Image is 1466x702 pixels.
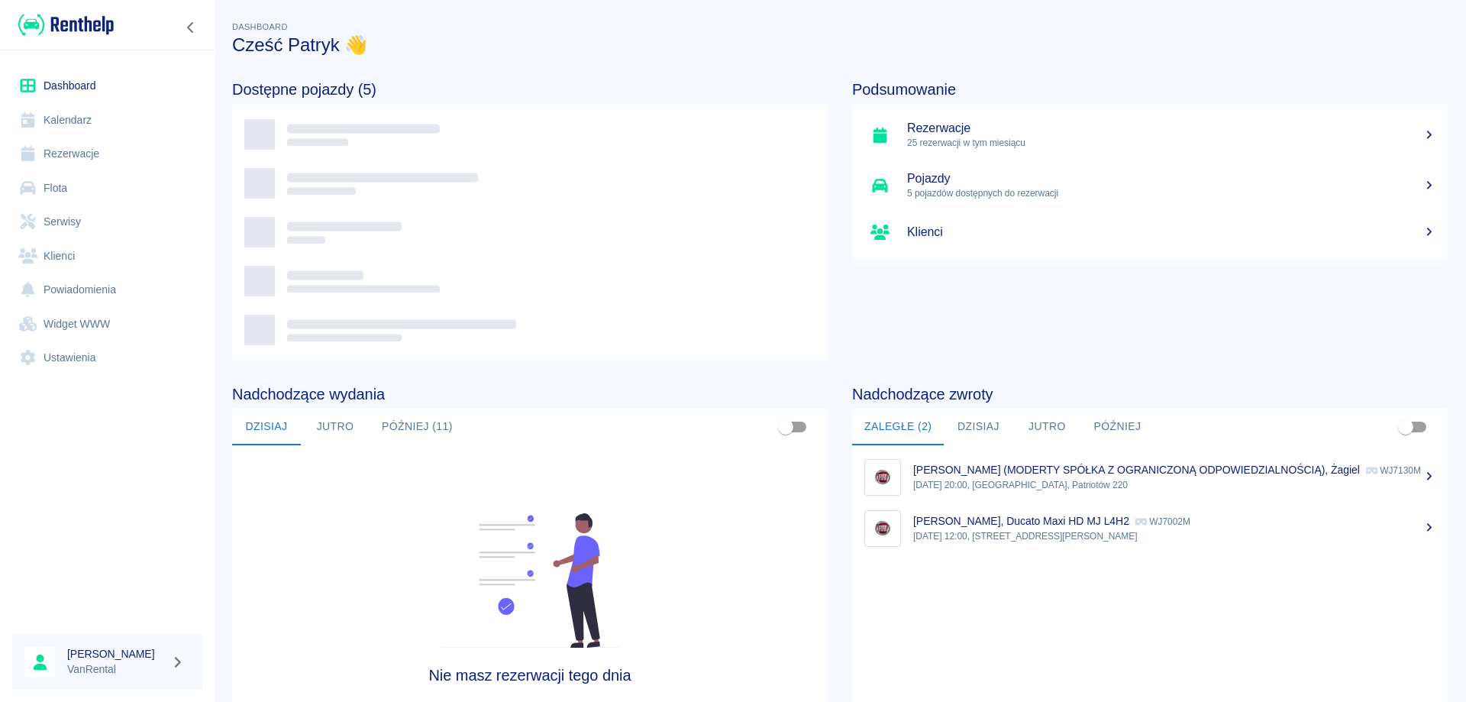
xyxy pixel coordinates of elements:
button: Jutro [301,409,370,445]
p: [PERSON_NAME] (MODERTY SPÓŁKA Z OGRANICZONĄ ODPOWIEDZIALNOŚCIĄ), Żagiel [913,464,1360,476]
a: Powiadomienia [12,273,202,307]
h4: Podsumowanie [852,80,1448,99]
p: [PERSON_NAME], Ducato Maxi HD MJ L4H2 [913,515,1129,527]
a: Image[PERSON_NAME], Ducato Maxi HD MJ L4H2 WJ7002M[DATE] 12:00, [STREET_ADDRESS][PERSON_NAME] [852,503,1448,554]
h4: Nadchodzące zwroty [852,385,1448,403]
a: Pojazdy5 pojazdów dostępnych do rezerwacji [852,160,1448,211]
a: Klienci [12,239,202,273]
a: Rezerwacje25 rezerwacji w tym miesiącu [852,110,1448,160]
p: 25 rezerwacji w tym miesiącu [907,136,1435,150]
h4: Dostępne pojazdy (5) [232,80,828,99]
a: Dashboard [12,69,202,103]
p: WJ7130M [1366,465,1421,476]
h5: Rezerwacje [907,121,1435,136]
button: Zwiń nawigację [179,18,202,37]
a: Renthelp logo [12,12,114,37]
a: Ustawienia [12,341,202,375]
h4: Nadchodzące wydania [232,385,828,403]
h6: [PERSON_NAME] [67,646,165,662]
img: Renthelp logo [18,12,114,37]
p: WJ7002M [1135,516,1190,527]
p: VanRental [67,662,165,678]
img: Image [868,514,897,543]
span: Pokaż przypisane tylko do mnie [771,412,800,442]
button: Później [1081,409,1153,445]
h3: Cześć Patryk 👋 [232,34,1448,56]
p: 5 pojazdów dostępnych do rezerwacji [907,186,1435,200]
p: [DATE] 20:00, [GEOGRAPHIC_DATA], Patriotów 220 [913,478,1435,492]
p: [DATE] 12:00, [STREET_ADDRESS][PERSON_NAME] [913,529,1435,543]
a: Widget WWW [12,307,202,341]
a: Kalendarz [12,103,202,137]
span: Dashboard [232,22,288,31]
a: Klienci [852,211,1448,254]
a: Image[PERSON_NAME] (MODERTY SPÓŁKA Z OGRANICZONĄ ODPOWIEDZIALNOŚCIĄ), Żagiel WJ7130M[DATE] 20:00,... [852,451,1448,503]
button: Dzisiaj [232,409,301,445]
a: Rezerwacje [12,137,202,171]
img: Fleet [431,513,628,648]
button: Później (11) [370,409,465,445]
a: Flota [12,171,202,205]
button: Zaległe (2) [852,409,944,445]
h4: Nie masz rezerwacji tego dnia [307,666,754,684]
h5: Klienci [907,225,1435,240]
a: Serwisy [12,205,202,239]
span: Pokaż przypisane tylko do mnie [1391,412,1420,442]
button: Dzisiaj [944,409,1012,445]
img: Image [868,463,897,492]
button: Jutro [1012,409,1081,445]
h5: Pojazdy [907,171,1435,186]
